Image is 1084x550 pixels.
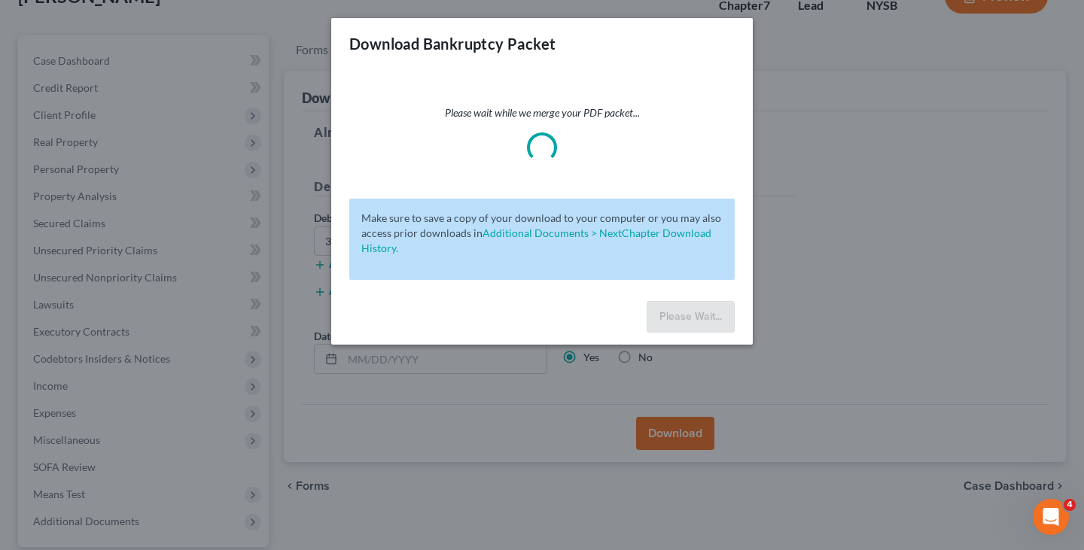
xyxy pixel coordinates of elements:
[361,226,711,254] a: Additional Documents > NextChapter Download History.
[659,310,722,323] span: Please Wait...
[647,301,735,333] button: Please Wait...
[361,211,723,256] p: Make sure to save a copy of your download to your computer or you may also access prior downloads in
[349,105,735,120] p: Please wait while we merge your PDF packet...
[1064,499,1076,511] span: 4
[1033,499,1069,535] iframe: Intercom live chat
[349,33,556,54] h3: Download Bankruptcy Packet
